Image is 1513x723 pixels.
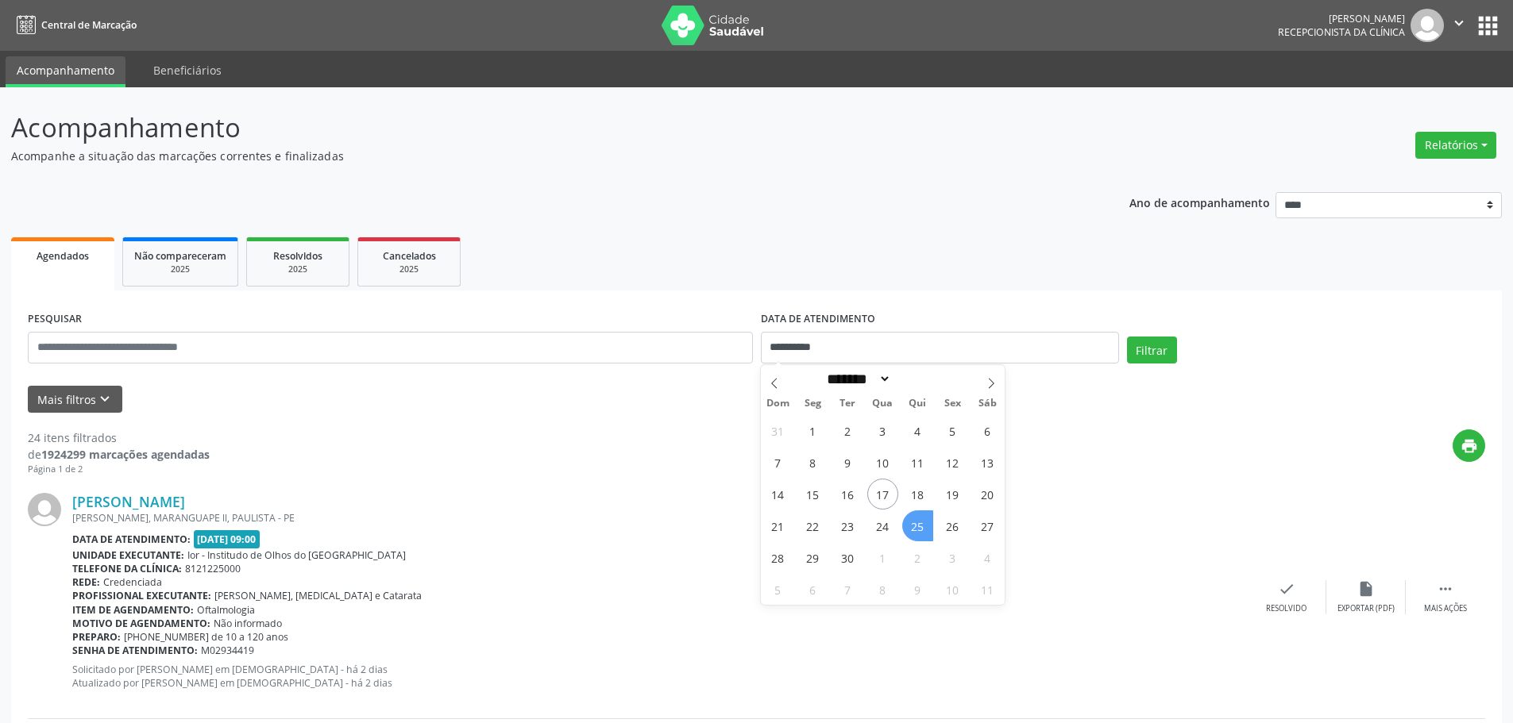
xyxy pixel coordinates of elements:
a: [PERSON_NAME] [72,493,185,510]
label: PESQUISAR [28,307,82,332]
a: Acompanhamento [6,56,125,87]
span: Setembro 30, 2025 [832,542,863,573]
span: [PHONE_NUMBER] de 10 a 120 anos [124,630,288,644]
i:  [1437,580,1454,598]
button: print [1453,429,1485,462]
span: Outubro 10, 2025 [937,574,968,605]
span: Outubro 8, 2025 [867,574,898,605]
span: [DATE] 09:00 [194,530,261,548]
span: 8121225000 [185,562,241,575]
b: Data de atendimento: [72,533,191,546]
span: Outubro 1, 2025 [867,542,898,573]
span: Setembro 9, 2025 [832,447,863,478]
i: check [1278,580,1295,598]
p: Acompanhamento [11,108,1055,148]
span: Setembro 5, 2025 [937,415,968,446]
span: Outubro 2, 2025 [902,542,933,573]
span: Setembro 3, 2025 [867,415,898,446]
span: Setembro 13, 2025 [972,447,1003,478]
span: Setembro 1, 2025 [797,415,828,446]
span: Setembro 7, 2025 [762,447,793,478]
p: Acompanhe a situação das marcações correntes e finalizadas [11,148,1055,164]
div: 2025 [369,263,449,275]
div: 2025 [258,263,338,275]
b: Telefone da clínica: [72,562,182,575]
span: Setembro 28, 2025 [762,542,793,573]
div: [PERSON_NAME], MARANGUAPE ll, PAULISTA - PE [72,511,1247,525]
span: Outubro 9, 2025 [902,574,933,605]
span: Setembro 14, 2025 [762,479,793,510]
span: Setembro 8, 2025 [797,447,828,478]
span: Recepcionista da clínica [1278,25,1405,39]
span: Não informado [214,617,282,630]
b: Profissional executante: [72,589,211,602]
label: DATA DE ATENDIMENTO [761,307,875,332]
span: Cancelados [383,249,436,263]
span: Ter [830,398,865,409]
span: Setembro 11, 2025 [902,447,933,478]
img: img [28,493,61,526]
div: Página 1 de 2 [28,463,210,476]
span: Resolvidos [273,249,322,263]
span: Outubro 7, 2025 [832,574,863,605]
b: Preparo: [72,630,121,644]
b: Item de agendamento: [72,603,194,617]
span: Setembro 16, 2025 [832,479,863,510]
span: Setembro 21, 2025 [762,510,793,541]
i: print [1461,437,1478,455]
div: [PERSON_NAME] [1278,12,1405,25]
button: Mais filtroskeyboard_arrow_down [28,386,122,413]
span: Outubro 11, 2025 [972,574,1003,605]
span: Setembro 18, 2025 [902,479,933,510]
span: Setembro 29, 2025 [797,542,828,573]
p: Ano de acompanhamento [1129,192,1270,212]
span: Setembro 25, 2025 [902,510,933,541]
span: Sáb [970,398,1005,409]
span: Outubro 5, 2025 [762,574,793,605]
span: Outubro 4, 2025 [972,542,1003,573]
div: Resolvido [1266,603,1307,614]
span: Setembro 19, 2025 [937,479,968,510]
span: Setembro 27, 2025 [972,510,1003,541]
span: Setembro 22, 2025 [797,510,828,541]
span: Credenciada [103,575,162,589]
span: Ior - Institudo de Olhos do [GEOGRAPHIC_DATA] [187,548,406,562]
span: Setembro 10, 2025 [867,447,898,478]
span: Seg [795,398,830,409]
div: 2025 [134,263,226,275]
i: keyboard_arrow_down [96,390,114,408]
span: Setembro 23, 2025 [832,510,863,541]
span: Qui [900,398,935,409]
span: Dom [761,398,796,409]
select: Month [822,371,892,387]
button: Filtrar [1127,337,1177,363]
span: Setembro 24, 2025 [867,510,898,541]
a: Beneficiários [142,56,233,84]
a: Central de Marcação [11,12,137,38]
span: Outubro 6, 2025 [797,574,828,605]
i:  [1450,14,1468,32]
span: Setembro 20, 2025 [972,479,1003,510]
span: Setembro 26, 2025 [937,510,968,541]
span: [PERSON_NAME], [MEDICAL_DATA] e Catarata [214,589,422,602]
span: Agosto 31, 2025 [762,415,793,446]
span: Setembro 17, 2025 [867,479,898,510]
span: Central de Marcação [41,18,137,32]
button: Relatórios [1415,132,1496,159]
div: Exportar (PDF) [1337,603,1395,614]
span: Qua [865,398,900,409]
span: Oftalmologia [197,603,255,617]
i: insert_drive_file [1357,580,1375,598]
span: Agendados [37,249,89,263]
img: img [1411,9,1444,42]
button: apps [1474,12,1502,40]
div: de [28,446,210,463]
span: M02934419 [201,644,254,657]
span: Setembro 12, 2025 [937,447,968,478]
div: 24 itens filtrados [28,429,210,446]
p: Solicitado por [PERSON_NAME] em [DEMOGRAPHIC_DATA] - há 2 dias Atualizado por [PERSON_NAME] em [D... [72,663,1247,690]
span: Setembro 6, 2025 [972,415,1003,446]
button:  [1444,9,1474,42]
b: Motivo de agendamento: [72,617,210,630]
span: Setembro 15, 2025 [797,479,828,510]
